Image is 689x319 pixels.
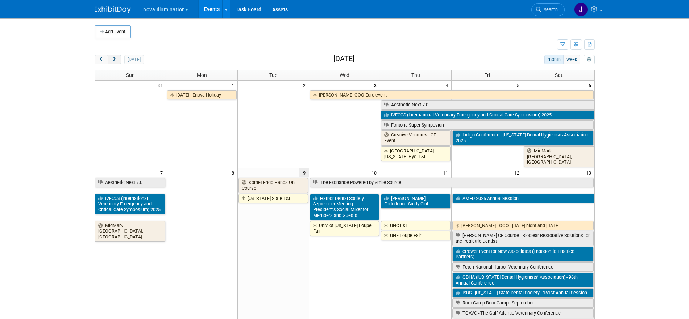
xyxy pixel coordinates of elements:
[95,178,165,187] a: Aesthetic Next 7.0
[381,120,593,130] a: Fontona Super Symposium
[563,55,580,64] button: week
[299,168,309,177] span: 9
[452,194,594,203] a: AMED 2025 Annual Session
[95,194,165,214] a: IVECCS (International Veterinary Emergency and Critical Care Symposium) 2025
[310,221,379,236] a: Univ. of [US_STATE]-Loupe Fair
[452,247,593,262] a: ePower Event for New Associates (Endodontic Practice Partners)
[310,90,594,100] a: [PERSON_NAME] OOO Euro event
[544,55,564,64] button: month
[157,81,166,90] span: 31
[452,262,593,272] a: Fetch National Harbor Veterinary Conference
[484,72,490,78] span: Fri
[524,146,594,167] a: MidMark - [GEOGRAPHIC_DATA], [GEOGRAPHIC_DATA]
[381,194,451,209] a: [PERSON_NAME] Endodontic Study Club
[452,273,593,287] a: GDHA ([US_STATE] Dental Hygienists’ Association) - 96th Annual Conference
[159,168,166,177] span: 7
[381,146,451,161] a: [GEOGRAPHIC_DATA][US_STATE]-Hyg. L&L
[238,178,308,193] a: Komet Endo Hands-On Course
[516,81,523,90] span: 5
[197,72,207,78] span: Mon
[238,194,308,203] a: [US_STATE] State-L&L
[514,168,523,177] span: 12
[445,81,451,90] span: 4
[108,55,121,64] button: next
[452,298,593,308] a: Root Camp Boot Camp - September
[167,90,237,100] a: [DATE] - Enova Holiday
[310,194,379,220] a: Harbor Dental Society - September Meeting - President’s Social Mixer for Members and Guests
[302,81,309,90] span: 2
[95,221,165,242] a: MidMark - [GEOGRAPHIC_DATA], [GEOGRAPHIC_DATA]
[452,221,593,230] a: [PERSON_NAME] - OOO - [DATE] night and [DATE]
[411,72,420,78] span: Thu
[452,308,593,318] a: TGAVC - The Gulf Atlantic Veterinary Conference
[231,168,237,177] span: 8
[333,55,354,63] h2: [DATE]
[555,72,563,78] span: Sat
[381,110,594,120] a: IVECCS (International Veterinary Emergency and Critical Care Symposium) 2025
[574,3,588,16] img: Jordyn Kaufer
[231,81,237,90] span: 1
[381,100,594,110] a: Aesthetic Next 7.0
[373,81,380,90] span: 3
[340,72,349,78] span: Wed
[124,55,144,64] button: [DATE]
[381,221,451,230] a: UNC-L&L
[452,288,593,298] a: ISDS - [US_STATE] State Dental Society - 161st Annual Session
[588,81,594,90] span: 6
[95,6,131,13] img: ExhibitDay
[452,130,593,145] a: Indigo Conference - [US_STATE] Dental Hygienists Association 2025
[269,72,277,78] span: Tue
[381,130,451,145] a: Creative Ventures - CE Event
[381,231,451,240] a: UNE-Loupe Fair
[442,168,451,177] span: 11
[310,178,594,187] a: The Exchance Powered by Smile Source
[371,168,380,177] span: 10
[95,25,131,38] button: Add Event
[531,3,565,16] a: Search
[95,55,108,64] button: prev
[584,55,594,64] button: myCustomButton
[585,168,594,177] span: 13
[587,57,592,62] i: Personalize Calendar
[126,72,135,78] span: Sun
[452,231,593,246] a: [PERSON_NAME] CE Course - Bioclear Restorative Solutions for the Pediatric Dentist
[541,7,558,12] span: Search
